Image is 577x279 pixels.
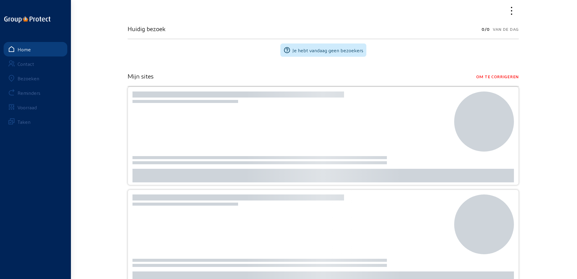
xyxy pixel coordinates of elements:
span: Je hebt vandaag geen bezoekers [292,47,363,53]
div: Bezoeken [18,75,39,81]
a: Reminders [4,85,67,100]
img: logo-oneline.png [4,16,50,23]
a: Taken [4,114,67,129]
div: Contact [18,61,34,67]
a: Home [4,42,67,56]
div: Taken [18,119,30,125]
span: Van de dag [493,25,519,34]
div: Voorraad [18,104,37,110]
h3: Mijn sites [128,72,154,80]
a: Contact [4,56,67,71]
a: Bezoeken [4,71,67,85]
span: Om te corrigeren [476,72,519,81]
span: 0/0 [482,25,490,34]
mat-icon: help_outline [283,46,291,54]
div: Home [18,46,31,52]
h3: Huidig bezoek [128,25,165,32]
a: Voorraad [4,100,67,114]
div: Reminders [18,90,40,96]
